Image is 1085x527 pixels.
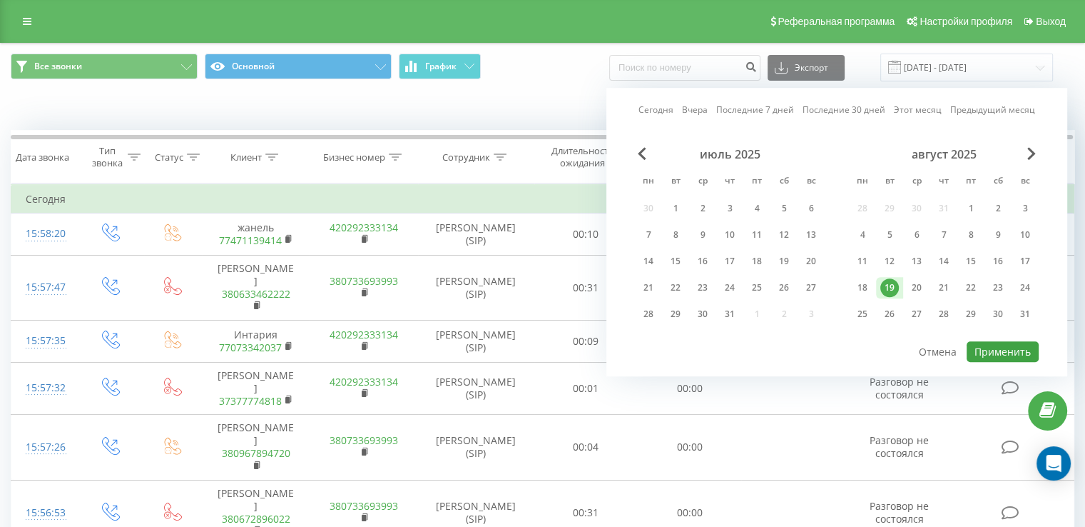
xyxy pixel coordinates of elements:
abbr: пятница [960,171,982,193]
a: 77073342037 [219,341,282,354]
div: сб 12 июля 2025 г. [770,224,798,246]
a: 380733693993 [330,433,398,447]
div: 15:56:53 [26,499,63,527]
div: сб 16 авг. 2025 г. [984,251,1012,272]
div: 9 [693,226,712,244]
div: вт 1 июля 2025 г. [662,198,689,219]
div: 19 [880,278,899,297]
div: 2 [989,199,1007,218]
abbr: суббота [987,171,1009,193]
div: 25 [853,305,872,323]
a: 77471139414 [219,234,282,247]
td: 00:01 [534,362,638,415]
abbr: воскресенье [1014,171,1036,193]
div: пт 25 июля 2025 г. [743,277,770,298]
div: 13 [802,226,820,244]
td: Интария [202,321,310,362]
div: 23 [989,278,1007,297]
div: пт 1 авг. 2025 г. [957,198,984,219]
div: пн 25 авг. 2025 г. [849,303,876,325]
div: сб 30 авг. 2025 г. [984,303,1012,325]
div: 9 [989,226,1007,244]
div: сб 5 июля 2025 г. [770,198,798,219]
td: 00:00 [638,362,741,415]
div: 7 [934,226,953,244]
div: сб 23 авг. 2025 г. [984,277,1012,298]
span: График [425,61,457,71]
span: Previous Month [638,147,646,160]
div: вс 31 авг. 2025 г. [1012,303,1039,325]
a: Последние 7 дней [716,104,794,117]
div: вс 17 авг. 2025 г. [1012,251,1039,272]
a: Предыдущий месяц [950,104,1035,117]
td: 00:10 [534,214,638,255]
div: ср 13 авг. 2025 г. [903,251,930,272]
div: ср 9 июля 2025 г. [689,224,716,246]
abbr: понедельник [852,171,873,193]
a: Вчера [682,104,708,117]
div: 6 [907,226,926,244]
div: 29 [962,305,980,323]
div: пн 4 авг. 2025 г. [849,224,876,246]
span: Разговор не состоялся [870,499,929,526]
abbr: четверг [933,171,954,193]
div: пт 11 июля 2025 г. [743,224,770,246]
a: 37377774818 [219,394,282,408]
div: 8 [962,226,980,244]
div: 2 [693,199,712,218]
div: 27 [802,278,820,297]
div: Дата звонка [16,151,69,164]
a: 380967894720 [222,446,290,460]
div: 15:57:47 [26,273,63,301]
button: Отмена [911,341,964,362]
div: 15:57:32 [26,374,63,402]
div: 25 [748,278,766,297]
div: вс 13 июля 2025 г. [798,224,825,246]
a: 380733693993 [330,499,398,513]
abbr: среда [906,171,927,193]
div: вт 22 июля 2025 г. [662,277,689,298]
div: 31 [720,305,739,323]
span: Разговор не состоялся [870,433,929,460]
div: чт 28 авг. 2025 г. [930,303,957,325]
span: Разговор не состоялся [870,375,929,401]
div: вт 19 авг. 2025 г. [876,277,903,298]
div: 20 [907,278,926,297]
div: Тип звонка [90,145,123,169]
div: чт 10 июля 2025 г. [716,224,743,246]
div: пн 21 июля 2025 г. [635,277,662,298]
div: вс 20 июля 2025 г. [798,251,825,272]
div: 15 [962,252,980,271]
div: ср 20 авг. 2025 г. [903,277,930,298]
div: 3 [1016,199,1034,218]
div: 26 [775,278,793,297]
div: 12 [775,226,793,244]
div: 5 [880,226,899,244]
td: 00:00 [638,415,741,481]
a: 380672896022 [222,512,290,526]
div: вт 29 июля 2025 г. [662,303,689,325]
a: 420292333134 [330,328,398,341]
div: чт 3 июля 2025 г. [716,198,743,219]
td: [PERSON_NAME] [202,255,310,321]
td: [PERSON_NAME] [202,362,310,415]
div: 24 [720,278,739,297]
td: жанель [202,214,310,255]
div: 26 [880,305,899,323]
span: Все звонки [34,61,82,72]
a: 420292333134 [330,221,398,234]
div: 21 [934,278,953,297]
div: 28 [639,305,658,323]
div: 22 [666,278,685,297]
div: пн 28 июля 2025 г. [635,303,662,325]
abbr: среда [692,171,713,193]
div: ср 27 авг. 2025 г. [903,303,930,325]
td: [PERSON_NAME] [202,415,310,481]
abbr: вторник [879,171,900,193]
div: вс 24 авг. 2025 г. [1012,277,1039,298]
div: 28 [934,305,953,323]
span: Выход [1036,16,1066,27]
div: чт 7 авг. 2025 г. [930,224,957,246]
abbr: пятница [746,171,768,193]
input: Поиск по номеру [609,55,760,81]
